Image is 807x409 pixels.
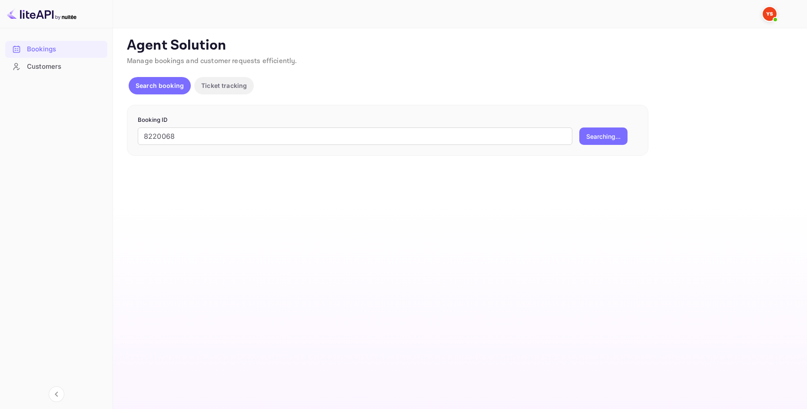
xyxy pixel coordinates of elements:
button: Searching... [579,127,628,145]
p: Ticket tracking [201,81,247,90]
input: Enter Booking ID (e.g., 63782194) [138,127,572,145]
div: Bookings [27,44,103,54]
span: Manage bookings and customer requests efficiently. [127,57,297,66]
p: Agent Solution [127,37,791,54]
a: Bookings [5,41,107,57]
button: Collapse navigation [49,386,64,402]
img: LiteAPI logo [7,7,76,21]
div: Customers [27,62,103,72]
p: Search booking [136,81,184,90]
div: Bookings [5,41,107,58]
div: Customers [5,58,107,75]
a: Customers [5,58,107,74]
p: Booking ID [138,116,638,124]
img: Yandex Support [763,7,777,21]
